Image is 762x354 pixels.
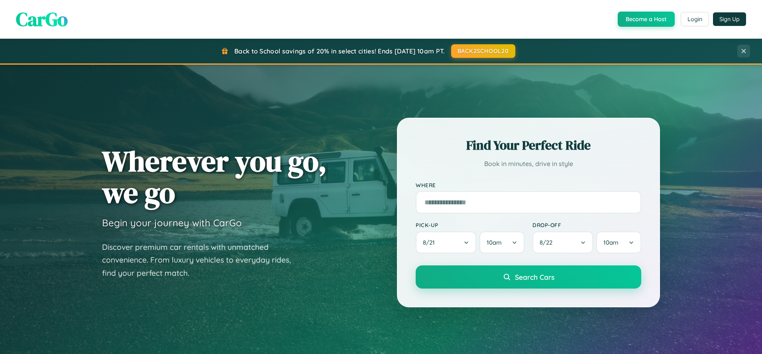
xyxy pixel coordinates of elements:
[479,231,524,253] button: 10am
[681,12,709,26] button: Login
[102,241,301,280] p: Discover premium car rentals with unmatched convenience. From luxury vehicles to everyday rides, ...
[416,181,641,188] label: Where
[540,239,556,246] span: 8 / 22
[416,265,641,289] button: Search Cars
[532,221,641,228] label: Drop-off
[234,47,445,55] span: Back to School savings of 20% in select cities! Ends [DATE] 10am PT.
[102,145,327,208] h1: Wherever you go, we go
[451,44,515,58] button: BACK2SCHOOL20
[416,136,641,154] h2: Find Your Perfect Ride
[102,217,242,229] h3: Begin your journey with CarGo
[16,6,68,32] span: CarGo
[487,239,502,246] span: 10am
[515,273,554,281] span: Search Cars
[596,231,641,253] button: 10am
[416,158,641,170] p: Book in minutes, drive in style
[603,239,619,246] span: 10am
[713,12,746,26] button: Sign Up
[416,231,476,253] button: 8/21
[423,239,439,246] span: 8 / 21
[416,221,524,228] label: Pick-up
[532,231,593,253] button: 8/22
[618,12,675,27] button: Become a Host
